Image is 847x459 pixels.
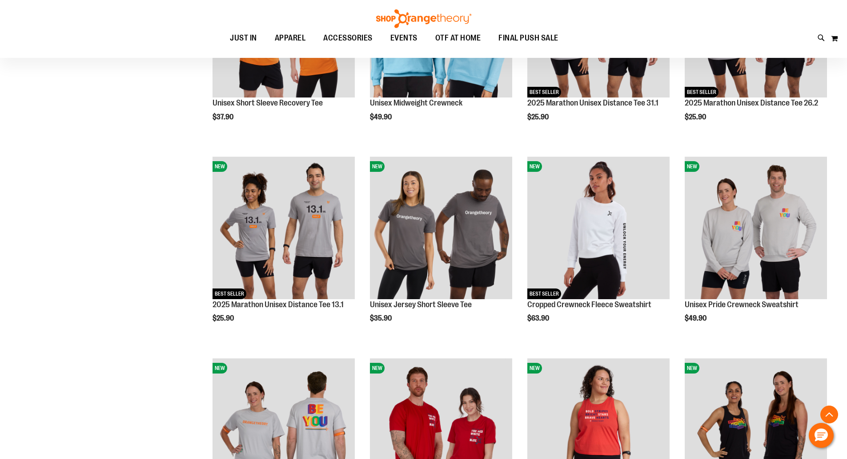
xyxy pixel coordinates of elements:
[685,157,827,299] img: Unisex Pride Crewneck Sweatshirt
[375,9,473,28] img: Shop Orangetheory
[809,423,834,448] button: Hello, have a question? Let’s chat.
[527,288,561,299] span: BEST SELLER
[685,157,827,301] a: Unisex Pride Crewneck SweatshirtNEW
[685,113,707,121] span: $25.90
[498,28,558,48] span: FINAL PUSH SALE
[275,28,306,48] span: APPAREL
[680,152,831,345] div: product
[370,113,393,121] span: $49.90
[370,300,472,309] a: Unisex Jersey Short Sleeve Tee
[213,113,235,121] span: $37.90
[213,363,227,374] span: NEW
[527,363,542,374] span: NEW
[685,363,699,374] span: NEW
[230,28,257,48] span: JUST IN
[370,314,393,322] span: $35.90
[370,363,385,374] span: NEW
[527,161,542,172] span: NEW
[820,406,838,423] button: Back To Top
[685,300,799,309] a: Unisex Pride Crewneck Sweatshirt
[213,161,227,172] span: NEW
[208,152,359,345] div: product
[527,87,561,97] span: BEST SELLER
[213,288,246,299] span: BEST SELLER
[266,28,315,49] a: APPAREL
[527,157,670,299] img: Cropped Crewneck Fleece Sweatshirt
[527,113,550,121] span: $25.90
[527,98,658,107] a: 2025 Marathon Unisex Distance Tee 31.1
[527,300,651,309] a: Cropped Crewneck Fleece Sweatshirt
[490,28,567,49] a: FINAL PUSH SALE
[435,28,481,48] span: OTF AT HOME
[323,28,373,48] span: ACCESSORIES
[685,98,818,107] a: 2025 Marathon Unisex Distance Tee 26.2
[370,161,385,172] span: NEW
[523,152,674,345] div: product
[381,28,426,49] a: EVENTS
[426,28,490,49] a: OTF AT HOME
[685,87,719,97] span: BEST SELLER
[221,28,266,48] a: JUST IN
[370,157,512,301] a: Unisex Jersey Short Sleeve TeeNEW
[370,98,462,107] a: Unisex Midweight Crewneck
[685,314,708,322] span: $49.90
[527,157,670,301] a: Cropped Crewneck Fleece SweatshirtNEWBEST SELLER
[685,161,699,172] span: NEW
[390,28,417,48] span: EVENTS
[213,98,323,107] a: Unisex Short Sleeve Recovery Tee
[370,157,512,299] img: Unisex Jersey Short Sleeve Tee
[213,157,355,299] img: 2025 Marathon Unisex Distance Tee 13.1
[314,28,381,49] a: ACCESSORIES
[365,152,517,345] div: product
[527,314,550,322] span: $63.90
[213,300,344,309] a: 2025 Marathon Unisex Distance Tee 13.1
[213,157,355,301] a: 2025 Marathon Unisex Distance Tee 13.1NEWBEST SELLER
[213,314,235,322] span: $25.90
